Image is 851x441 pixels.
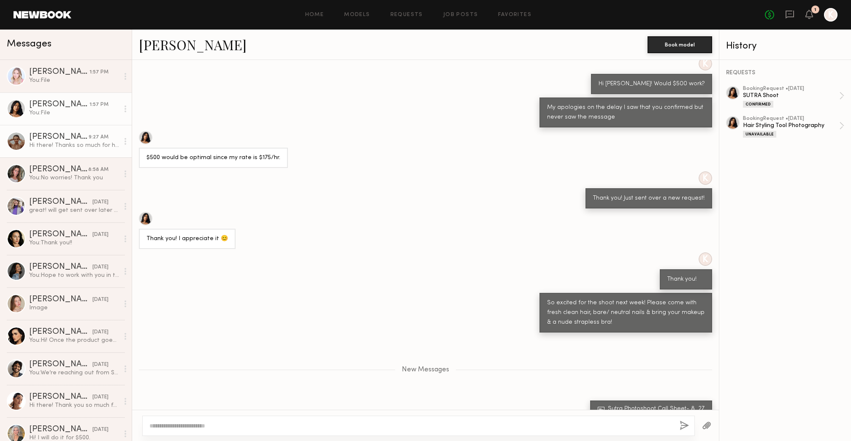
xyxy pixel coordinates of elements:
div: Thank you! Just sent over a new request! [593,194,705,203]
div: [DATE] [92,328,108,336]
span: Messages [7,39,51,49]
div: So excited for the shoot next week! Please come with fresh clean hair, bare/ neutral nails & brin... [547,298,705,327]
div: $500 would be optimal since my rate is $175/hr. [146,153,280,163]
div: Hair Styling Tool Photography [743,122,839,130]
div: SUTRA Shoot [743,92,839,100]
div: [PERSON_NAME] [29,230,92,239]
div: [PERSON_NAME] [29,133,89,141]
div: Sutra Photoshoot Call Sheet- 8_27 [608,406,707,412]
div: great! will get sent over later [DATE] [29,206,119,214]
a: bookingRequest •[DATE]SUTRA ShootConfirmed [743,86,844,108]
div: [DATE] [92,296,108,304]
div: Confirmed [743,101,773,108]
div: [DATE] [92,393,108,401]
div: Hi there! Thanks so much for having me, so excited as well! Got it✔️ [29,141,119,149]
div: Thank you! I appreciate it 😊 [146,234,228,244]
span: New Messages [402,366,449,373]
div: [PERSON_NAME] [29,328,92,336]
div: [PERSON_NAME] [29,295,92,304]
a: Favorites [498,12,531,18]
div: [PERSON_NAME] [29,263,92,271]
div: booking Request • [DATE] [743,116,839,122]
div: [DATE] [92,231,108,239]
div: Hi there! Thank you so much for reaching out and considering me for this opportunity , I’d love t... [29,401,119,409]
div: [DATE] [92,361,108,369]
div: [PERSON_NAME] [29,165,88,174]
div: [PERSON_NAME] [29,360,92,369]
div: 1 [814,8,816,12]
div: You: File [29,109,119,117]
div: You: Hope to work with you in the future! [29,271,119,279]
a: K [824,8,837,22]
button: Book model [648,36,712,53]
div: You: No worries! Thank you [29,174,119,182]
div: 9:27 AM [89,133,108,141]
a: Home [305,12,324,18]
div: 1:57 PM [89,101,108,109]
div: [DATE] [92,426,108,434]
div: booking Request • [DATE] [743,86,839,92]
div: You: File [29,76,119,84]
a: Requests [390,12,423,18]
div: You: Thank you!! [29,239,119,247]
div: Unavailable [743,131,776,138]
div: [PERSON_NAME] [29,425,92,434]
div: My apologies on the delay I saw that you confirmed but never saw the message [547,103,705,122]
div: You: Hi! Once the product goes live I can share! [29,336,119,344]
div: [PERSON_NAME] [29,198,92,206]
div: 1:57 PM [89,68,108,76]
div: [PERSON_NAME] [29,68,89,76]
a: bookingRequest •[DATE]Hair Styling Tool PhotographyUnavailable [743,116,844,138]
div: [PERSON_NAME] [29,100,89,109]
div: 8:58 AM [88,166,108,174]
div: You: We’re reaching out from SUTRA—we’ll be at a trade show this week in [GEOGRAPHIC_DATA] at the... [29,369,119,377]
div: Hi [PERSON_NAME]! Would $500 work? [599,79,705,89]
a: Book model [648,41,712,48]
a: Sutra Photoshoot Call Sheet- 8_27.pdf68.05 KBClick to download [598,406,707,417]
div: REQUESTS [726,70,844,76]
a: Models [344,12,370,18]
a: Job Posts [443,12,478,18]
div: Image [29,304,119,312]
div: [DATE] [92,198,108,206]
div: [DATE] [92,263,108,271]
div: [PERSON_NAME] [29,393,92,401]
div: History [726,41,844,51]
a: [PERSON_NAME] [139,35,247,54]
div: Thank you! [667,275,705,284]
